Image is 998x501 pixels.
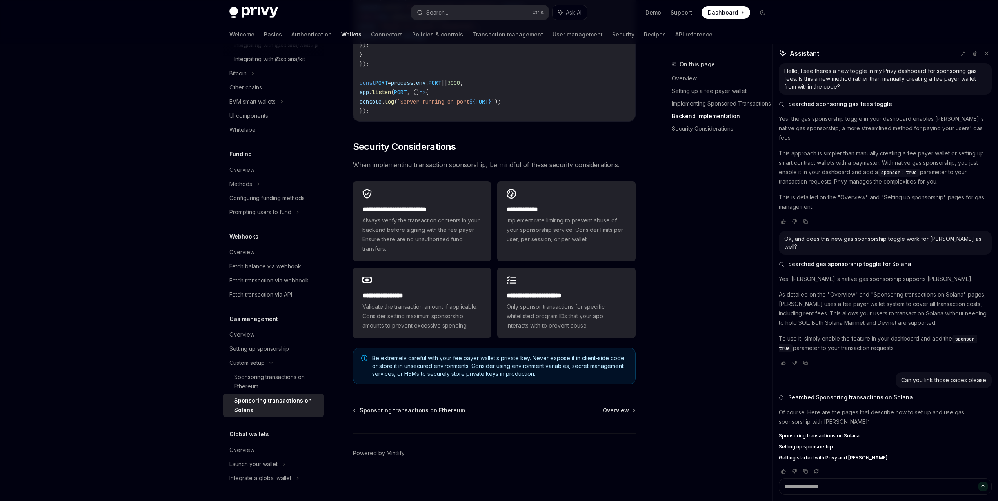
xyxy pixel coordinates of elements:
h5: Gas management [229,314,278,324]
a: Overview [672,72,775,85]
button: Ask AI [553,5,587,20]
div: Sponsoring transactions on Solana [234,396,319,415]
span: `Server running on port [397,98,469,105]
a: Powered by Mintlify [353,449,405,457]
span: . [369,89,372,96]
span: Assistant [790,49,819,58]
a: UI components [223,109,324,123]
span: ); [494,98,501,105]
a: Basics [264,25,282,44]
a: Recipes [644,25,666,44]
a: Security [612,25,634,44]
span: Ask AI [566,9,582,16]
span: sponsor: true [779,336,977,352]
button: Search...CtrlK [411,5,549,20]
div: Overview [229,445,254,455]
span: => [419,89,425,96]
a: Setting up a fee payer wallet [672,85,775,97]
button: Searched gas sponsorship toggle for Solana [779,260,992,268]
div: Integrating with @solana/kit [234,55,305,64]
span: PORT [429,79,441,86]
a: Fetch balance via webhook [223,259,324,273]
div: Ok, and does this new gas sponsorship toggle work for [PERSON_NAME] as well? [784,235,986,251]
div: Overview [229,330,254,339]
a: Sponsoring transactions on Ethereum [354,406,465,414]
div: UI components [229,111,268,120]
p: This is detailed on the "Overview" and "Setting up sponsorship" pages for gas management. [779,193,992,211]
span: env [416,79,425,86]
span: = [388,79,391,86]
div: EVM smart wallets [229,97,276,106]
a: Sponsoring transactions on Solana [779,433,992,439]
a: Overview [223,328,324,342]
div: Methods [229,179,252,189]
span: Security Considerations [353,140,456,153]
span: || [441,79,447,86]
a: Policies & controls [412,25,463,44]
a: Configuring funding methods [223,191,324,205]
span: Only sponsor transactions for specific whitelisted program IDs that your app interacts with to pr... [507,302,626,330]
a: Integrating with @solana/kit [223,52,324,66]
span: , () [407,89,419,96]
div: Fetch balance via webhook [229,262,301,271]
a: Demo [645,9,661,16]
span: ${ [469,98,476,105]
span: sponsor: true [881,169,917,176]
span: . [413,79,416,86]
h5: Funding [229,149,252,159]
span: Getting started with Privy and [PERSON_NAME] [779,455,887,461]
span: PORT [476,98,488,105]
a: Sponsoring transactions on Ethereum [223,370,324,394]
a: Support [671,9,692,16]
span: listen [372,89,391,96]
div: Can you link those pages please [901,376,986,384]
h5: Global wallets [229,430,269,439]
span: Dashboard [708,9,738,16]
span: log [385,98,394,105]
span: ; [460,79,463,86]
div: Sponsoring transactions on Ethereum [234,372,319,391]
svg: Note [361,355,367,361]
a: Backend Implementation [672,110,775,122]
span: console [360,98,382,105]
span: Sponsoring transactions on Solana [779,433,860,439]
span: process [391,79,413,86]
div: Custom setup [229,358,265,368]
span: Implement rate limiting to prevent abuse of your sponsorship service. Consider limits per user, p... [507,216,626,244]
p: Yes, [PERSON_NAME]'s native gas sponsorship supports [PERSON_NAME]. [779,274,992,284]
a: Other chains [223,80,324,95]
div: Overview [229,248,254,257]
a: API reference [675,25,713,44]
div: Whitelabel [229,125,257,135]
a: Overview [603,406,635,414]
a: Dashboard [702,6,750,19]
div: Integrate a global wallet [229,474,291,483]
div: Search... [426,8,448,17]
span: }); [360,42,369,49]
span: { [425,89,429,96]
a: Setting up sponsorship [223,342,324,356]
span: const [360,79,375,86]
a: Setting up sponsorship [779,444,992,450]
span: }); [360,107,369,115]
span: Overview [603,406,629,414]
a: Fetch transaction via webhook [223,273,324,288]
a: Wallets [341,25,362,44]
button: Toggle dark mode [756,6,769,19]
a: Overview [223,443,324,457]
div: Launch your wallet [229,459,278,469]
span: Always verify the transaction contents in your backend before signing with the fee payer. Ensure ... [362,216,482,253]
a: Transaction management [473,25,543,44]
div: Hello, I see theres a new toggle in my Privy dashboard for sponsoring gas fees. Is this a new met... [784,67,986,91]
span: }); [360,60,369,67]
span: Ctrl K [532,9,544,16]
span: ( [394,98,397,105]
span: app [360,89,369,96]
span: } [360,51,363,58]
p: As detailed on the "Overview" and "Sponsoring transactions on Solana" pages, [PERSON_NAME] uses a... [779,290,992,328]
a: User management [553,25,603,44]
span: Setting up sponsorship [779,444,833,450]
a: Overview [223,163,324,177]
a: Authentication [291,25,332,44]
span: PORT [394,89,407,96]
